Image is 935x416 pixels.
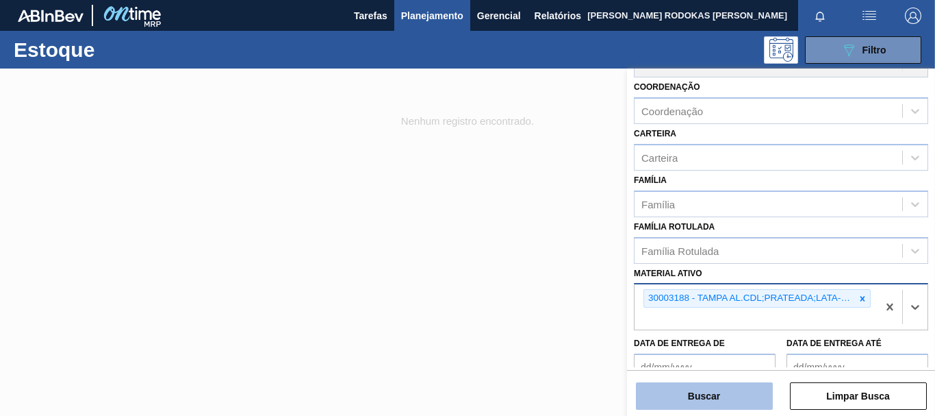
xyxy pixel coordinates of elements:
input: dd/mm/yyyy [634,354,776,381]
span: Planejamento [401,8,463,24]
button: Filtro [805,36,921,64]
img: TNhmsLtSVTkK8tSr43FrP2fwEKptu5GPRR3wAAAABJRU5ErkJggg== [18,10,84,22]
button: Notificações [798,6,842,25]
label: Data de Entrega até [786,339,882,348]
span: Tarefas [354,8,387,24]
div: 30003188 - TAMPA AL.CDL;PRATEADA;LATA-AUTOMATICA; [644,290,855,307]
img: Logout [905,8,921,24]
label: Família [634,175,667,185]
img: userActions [861,8,878,24]
input: dd/mm/yyyy [786,354,928,381]
span: Gerencial [477,8,521,24]
label: Data de Entrega de [634,339,725,348]
div: Coordenação [641,106,703,117]
div: Carteira [641,151,678,163]
label: Coordenação [634,82,700,92]
h1: Estoque [14,42,205,58]
span: Filtro [862,45,886,56]
label: Material ativo [634,269,702,278]
div: Família Rotulada [641,245,719,256]
label: Carteira [634,129,676,138]
label: Família Rotulada [634,222,715,232]
span: Relatórios [535,8,581,24]
div: Família [641,198,675,210]
div: Pogramando: nenhum usuário selecionado [764,36,798,64]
